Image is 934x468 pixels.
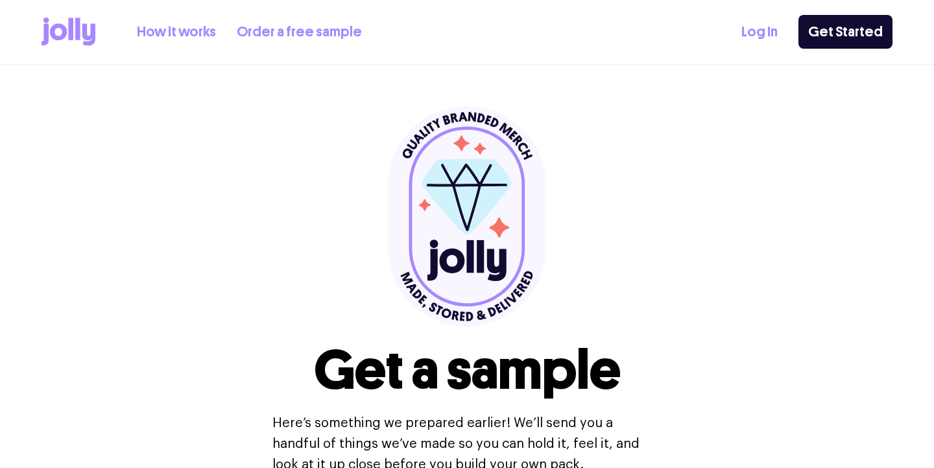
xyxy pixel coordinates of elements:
a: Log In [741,21,778,43]
a: How it works [137,21,216,43]
a: Order a free sample [237,21,362,43]
a: Get Started [798,15,892,49]
h1: Get a sample [314,343,621,397]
